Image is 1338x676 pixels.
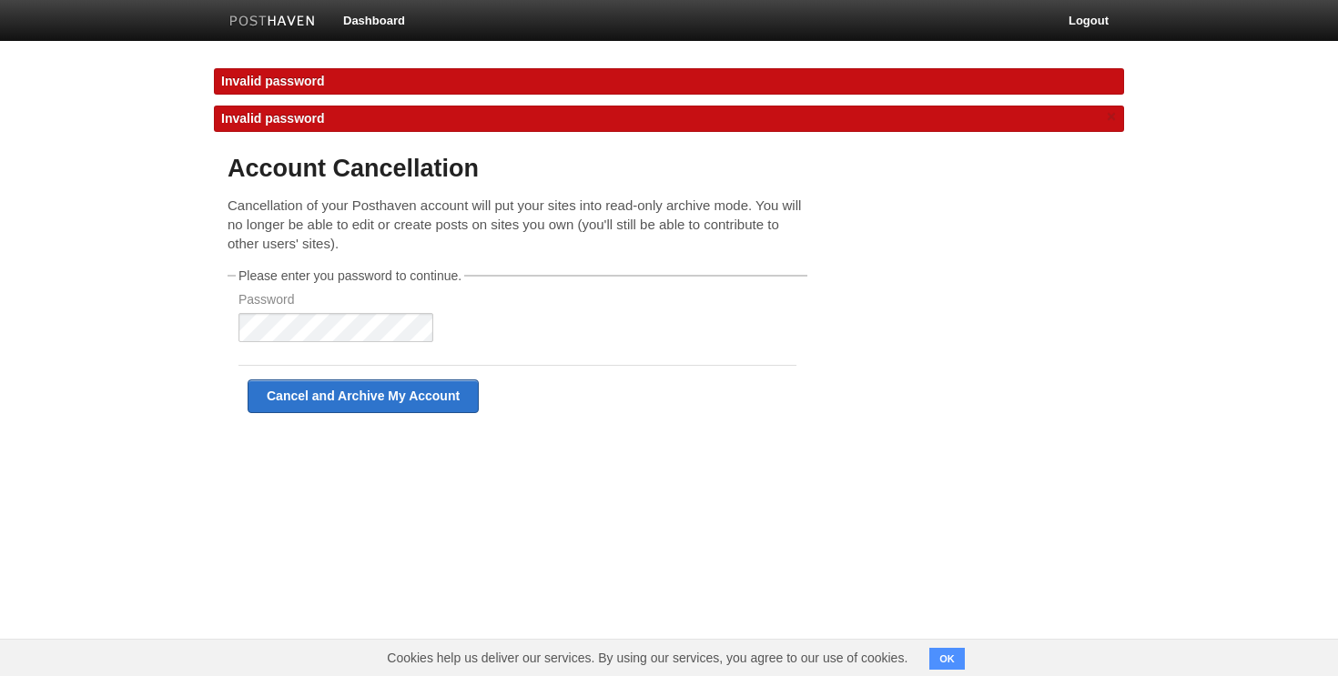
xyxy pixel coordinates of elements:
img: Posthaven-bar [229,15,316,29]
input: Cancel and Archive My Account [248,379,479,413]
div: Invalid password [214,68,1124,95]
span: Invalid password [221,111,325,126]
label: Password [238,293,433,310]
legend: Please enter you password to continue. [236,269,464,282]
input: Password [238,313,433,342]
span: Cookies help us deliver our services. By using our services, you agree to our use of cookies. [369,640,926,676]
h3: Account Cancellation [228,156,807,183]
button: OK [929,648,965,670]
p: Cancellation of your Posthaven account will put your sites into read-only archive mode. You will ... [228,196,807,253]
a: × [1103,106,1120,128]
